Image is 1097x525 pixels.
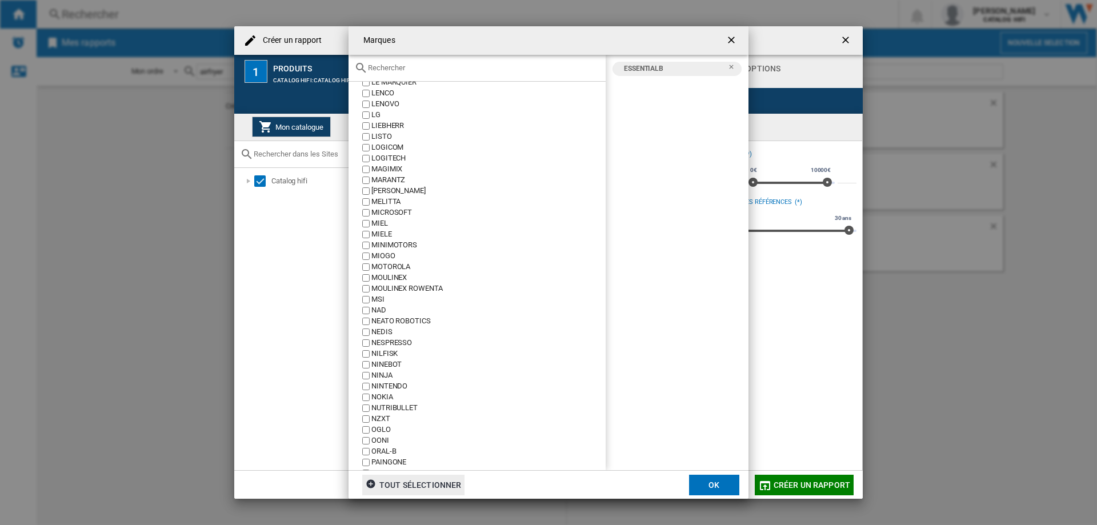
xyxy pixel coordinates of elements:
div: LENOVO [371,99,606,110]
input: value.title [362,437,370,444]
input: value.title [362,133,370,141]
div: PAINGONE [371,457,606,468]
div: PANASONIC [371,468,606,479]
div: NINEBOT [371,359,606,370]
div: MOTOROLA [371,262,606,272]
input: value.title [362,372,370,379]
input: value.title [362,242,370,249]
div: NUTRIBULLET [371,403,606,414]
div: MIOGO [371,251,606,262]
input: value.title [362,328,370,336]
input: value.title [362,383,370,390]
input: value.title [362,350,370,358]
input: value.title [362,101,370,108]
input: value.title [362,361,370,368]
input: value.title [362,448,370,455]
div: NESPRESSO [371,338,606,348]
div: LOGICOM [371,142,606,153]
input: value.title [362,90,370,97]
div: LISTO [371,131,606,142]
div: NEATO ROBOTICS [371,316,606,327]
div: tout sélectionner [366,475,461,495]
div: OGLO [371,424,606,435]
input: value.title [362,220,370,227]
input: value.title [362,144,370,151]
div: MAGIMIX [371,164,606,175]
input: Rechercher [368,63,600,72]
input: value.title [362,296,370,303]
div: NEDIS [371,327,606,338]
input: value.title [362,231,370,238]
div: MINIMOTORS [371,240,606,251]
div: MOULINEX [371,272,606,283]
div: MARANTZ [371,175,606,186]
div: NINTENDO [371,381,606,392]
button: getI18NText('BUTTONS.CLOSE_DIALOG') [721,29,744,52]
input: value.title [362,318,370,325]
input: value.title [362,263,370,271]
input: value.title [362,122,370,130]
div: LOGITECH [371,153,606,164]
div: [PERSON_NAME] [371,186,606,197]
h4: Marques [358,35,395,46]
div: MIELE [371,229,606,240]
button: OK [689,475,739,495]
div: LE MARQUIER [371,77,606,88]
input: value.title [362,253,370,260]
div: NOKIA [371,392,606,403]
div: MICROSOFT [371,207,606,218]
input: value.title [362,459,370,466]
input: value.title [362,166,370,173]
div: NINJA [371,370,606,381]
div: LIEBHERR [371,121,606,131]
input: value.title [362,285,370,292]
input: value.title [362,111,370,119]
input: value.title [362,415,370,423]
div: MELITTA [371,197,606,207]
input: value.title [362,209,370,217]
div: LG [371,110,606,121]
input: value.title [362,339,370,347]
input: value.title [362,274,370,282]
div: MIEL [371,218,606,229]
input: value.title [362,187,370,195]
div: LENCO [371,88,606,99]
ng-md-icon: Retirer [728,63,742,77]
input: value.title [362,79,370,86]
ng-md-icon: getI18NText('BUTTONS.CLOSE_DIALOG') [726,34,739,48]
input: value.title [362,155,370,162]
input: value.title [362,404,370,412]
input: value.title [362,177,370,184]
div: MSI [371,294,606,305]
div: ESSENTIALB [618,62,728,76]
input: value.title [362,394,370,401]
div: NZXT [371,414,606,424]
button: tout sélectionner [362,475,465,495]
div: ORAL-B [371,446,606,457]
div: OONI [371,435,606,446]
div: NAD [371,305,606,316]
input: value.title [362,470,370,477]
div: MOULINEX ROWENTA [371,283,606,294]
input: value.title [362,198,370,206]
div: NILFISK [371,348,606,359]
input: value.title [362,426,370,434]
input: value.title [362,307,370,314]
